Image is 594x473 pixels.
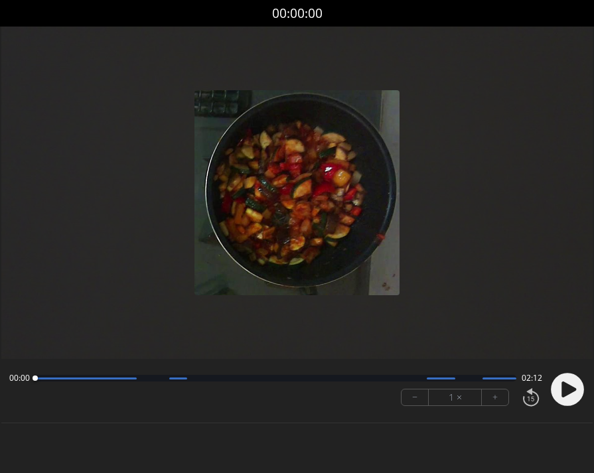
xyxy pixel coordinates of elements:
div: 1 × [429,389,482,405]
img: Poster Image [194,90,400,295]
a: 00:00:00 [272,4,323,23]
span: 02:12 [522,373,542,383]
button: + [482,389,508,405]
span: 00:00 [9,373,30,383]
button: − [402,389,429,405]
